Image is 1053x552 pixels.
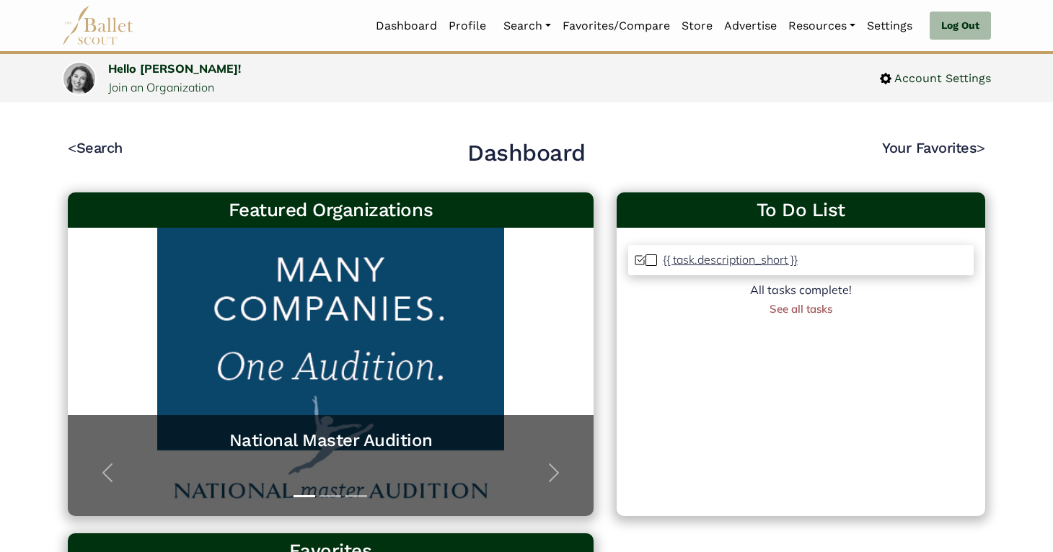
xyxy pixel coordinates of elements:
[68,138,76,156] code: <
[977,138,985,156] code: >
[320,488,341,504] button: Slide 2
[628,281,974,300] div: All tasks complete!
[882,139,985,156] a: Your Favorites>
[861,11,918,41] a: Settings
[370,11,443,41] a: Dashboard
[68,139,123,156] a: <Search
[63,63,95,105] img: profile picture
[467,138,586,169] h2: Dashboard
[345,488,367,504] button: Slide 3
[108,61,241,76] a: Hello [PERSON_NAME]!
[663,252,798,267] p: {{ task.description_short }}
[79,198,582,223] h3: Featured Organizations
[108,80,214,94] a: Join an Organization
[628,198,974,223] a: To Do List
[770,302,832,316] a: See all tasks
[718,11,783,41] a: Advertise
[557,11,676,41] a: Favorites/Compare
[294,488,315,504] button: Slide 1
[498,11,557,41] a: Search
[783,11,861,41] a: Resources
[891,69,991,88] span: Account Settings
[930,12,991,40] a: Log Out
[443,11,492,41] a: Profile
[82,429,579,452] a: National Master Audition
[676,11,718,41] a: Store
[880,69,991,88] a: Account Settings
